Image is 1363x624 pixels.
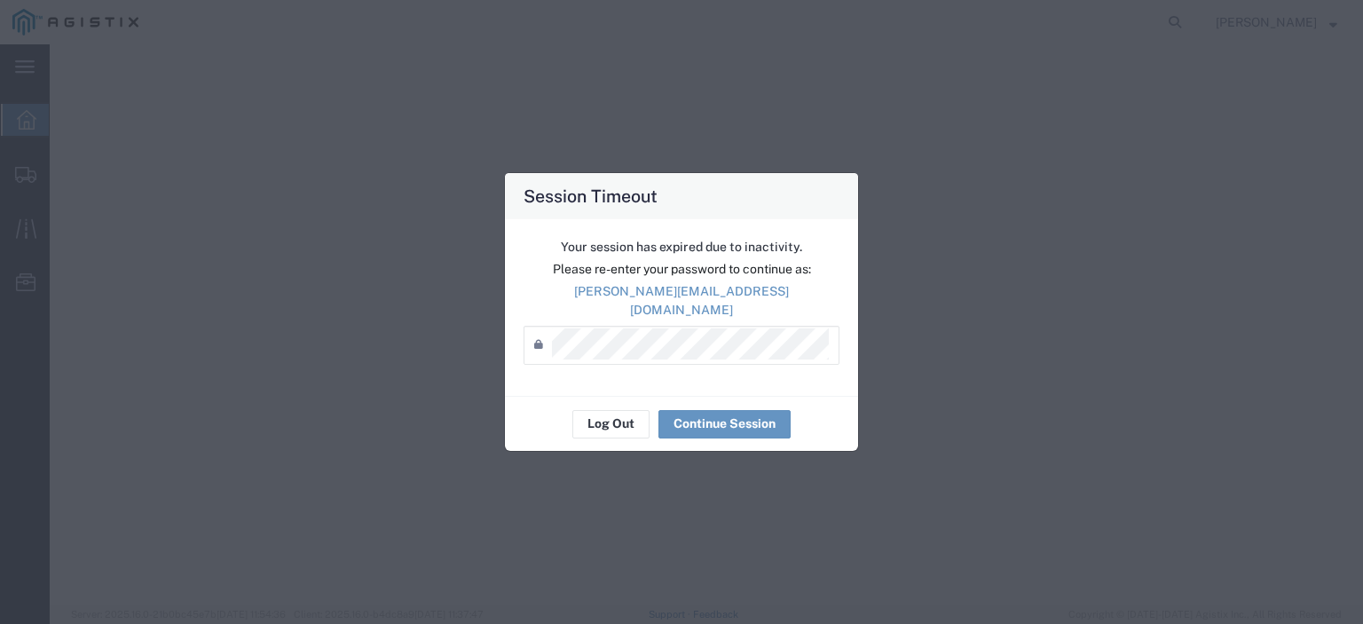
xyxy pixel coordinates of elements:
[658,410,791,438] button: Continue Session
[524,238,839,257] p: Your session has expired due to inactivity.
[524,282,839,320] p: [PERSON_NAME][EMAIL_ADDRESS][DOMAIN_NAME]
[524,183,658,209] h4: Session Timeout
[524,260,839,279] p: Please re-enter your password to continue as:
[572,410,650,438] button: Log Out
